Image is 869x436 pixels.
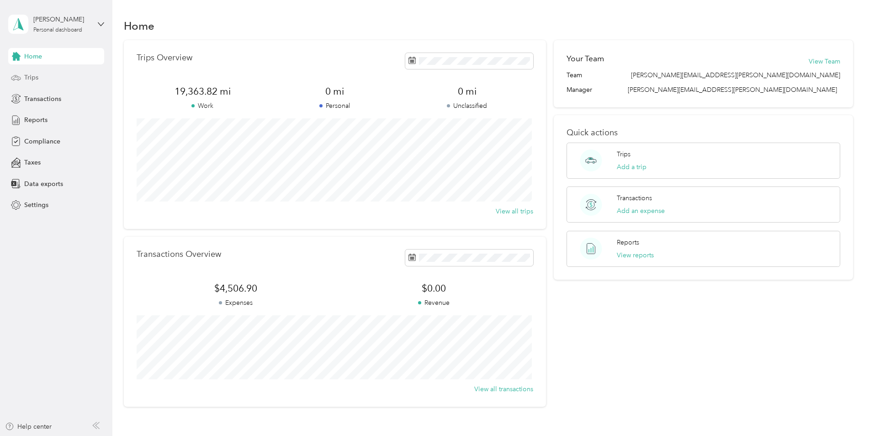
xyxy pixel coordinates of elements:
[24,52,42,61] span: Home
[617,193,652,203] p: Transactions
[617,162,646,172] button: Add a trip
[24,94,61,104] span: Transactions
[137,85,269,98] span: 19,363.82 mi
[335,298,533,308] p: Revenue
[124,21,154,31] h1: Home
[24,179,63,189] span: Data exports
[33,27,82,33] div: Personal dashboard
[401,101,533,111] p: Unclassified
[631,70,840,80] span: [PERSON_NAME][EMAIL_ADDRESS][PERSON_NAME][DOMAIN_NAME]
[567,53,604,64] h2: Your Team
[617,149,631,159] p: Trips
[809,57,840,66] button: View Team
[24,200,48,210] span: Settings
[137,282,335,295] span: $4,506.90
[269,101,401,111] p: Personal
[474,384,533,394] button: View all transactions
[24,73,38,82] span: Trips
[617,206,665,216] button: Add an expense
[5,422,52,431] button: Help center
[617,238,639,247] p: Reports
[567,70,582,80] span: Team
[628,86,837,94] span: [PERSON_NAME][EMAIL_ADDRESS][PERSON_NAME][DOMAIN_NAME]
[137,298,335,308] p: Expenses
[496,207,533,216] button: View all trips
[137,250,221,259] p: Transactions Overview
[567,85,592,95] span: Manager
[137,101,269,111] p: Work
[269,85,401,98] span: 0 mi
[818,385,869,436] iframe: Everlance-gr Chat Button Frame
[617,250,654,260] button: View reports
[335,282,533,295] span: $0.00
[24,115,48,125] span: Reports
[24,137,60,146] span: Compliance
[33,15,90,24] div: [PERSON_NAME]
[567,128,840,138] p: Quick actions
[137,53,192,63] p: Trips Overview
[401,85,533,98] span: 0 mi
[24,158,41,167] span: Taxes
